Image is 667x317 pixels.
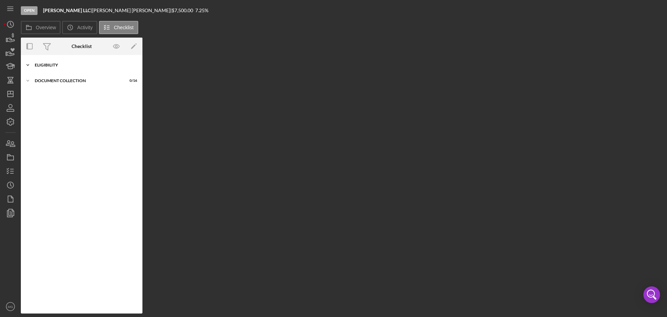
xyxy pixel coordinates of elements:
div: Open [21,6,38,15]
button: Checklist [99,21,138,34]
div: 7.25 % [195,8,208,13]
div: Eligibility [35,63,134,67]
div: $7,500.00 [172,8,195,13]
div: [PERSON_NAME] [PERSON_NAME] | [92,8,172,13]
label: Checklist [114,25,134,30]
button: Activity [62,21,97,34]
b: [PERSON_NAME] LLC [43,7,91,13]
div: 0 / 16 [125,79,137,83]
button: MG [3,300,17,314]
text: MG [8,305,13,309]
div: | [43,8,92,13]
label: Overview [36,25,56,30]
label: Activity [77,25,92,30]
div: Document Collection [35,79,120,83]
button: Overview [21,21,60,34]
div: Checklist [72,43,92,49]
div: Open Intercom Messenger [643,286,660,303]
